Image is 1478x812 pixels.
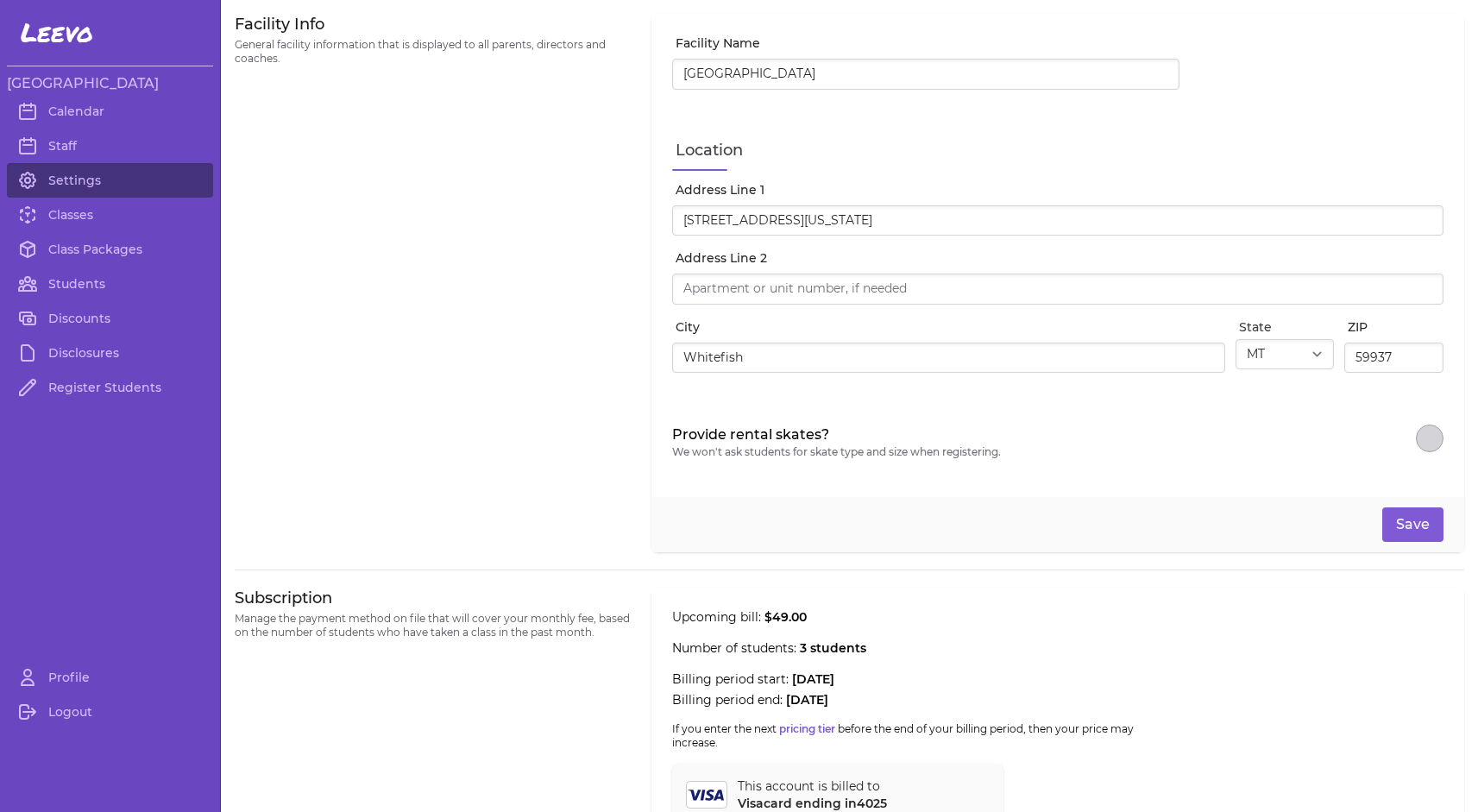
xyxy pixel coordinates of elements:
[738,795,887,812] p: Visa card ending in 4025
[7,336,213,370] a: Disclosures
[1239,318,1335,336] label: State
[7,198,213,232] a: Classes
[792,671,834,687] span: [DATE]
[7,660,213,695] a: Profile
[21,17,93,48] span: Leevo
[672,205,1443,236] input: Start typing your address...
[7,301,213,336] a: Discounts
[672,691,1179,708] p: Billing period end:
[786,692,828,708] span: [DATE]
[235,612,631,639] p: Manage the payment method on file that will cover your monthly fee, based on the number of studen...
[672,670,1179,688] p: Billing period start:
[7,73,213,94] h3: [GEOGRAPHIC_DATA]
[672,425,1001,445] label: Provide rental skates?
[672,59,1179,90] input: Your facility's name
[672,608,1179,626] p: Upcoming bill:
[676,249,1443,267] label: Address Line 2
[7,163,213,198] a: Settings
[7,232,213,267] a: Class Packages
[1382,507,1443,542] button: Save
[7,695,213,729] a: Logout
[676,35,1179,52] label: Facility Name
[779,722,835,735] a: pricing tier
[7,370,213,405] a: Register Students
[676,318,1225,336] label: City
[738,777,887,795] p: This account is billed to
[672,639,1179,657] p: Number of students:
[672,274,1443,305] input: Apartment or unit number, if needed
[800,640,866,656] span: 3 students
[7,267,213,301] a: Students
[235,14,631,35] h3: Facility Info
[7,94,213,129] a: Calendar
[235,588,631,608] h3: Subscription
[672,445,1001,459] p: We won't ask students for skate type and size when registering.
[764,609,807,625] span: $ 49.00
[676,181,1443,198] label: Address Line 1
[676,138,1443,162] label: Location
[672,722,1179,750] p: If you enter the next before the end of your billing period, then your price may increase.
[1348,318,1443,336] label: ZIP
[7,129,213,163] a: Staff
[235,38,631,66] p: General facility information that is displayed to all parents, directors and coaches.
